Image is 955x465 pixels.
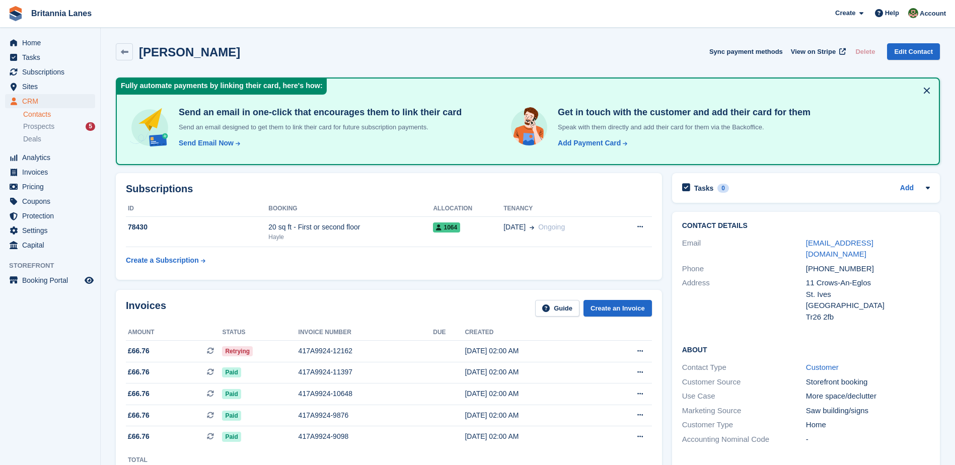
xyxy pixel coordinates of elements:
[5,194,95,208] a: menu
[791,47,836,57] span: View on Stripe
[806,419,930,431] div: Home
[806,405,930,417] div: Saw building/signs
[558,138,621,148] div: Add Payment Card
[8,6,23,21] img: stora-icon-8386f47178a22dfd0bd8f6a31ec36ba5ce8667c1dd55bd0f319d3a0aa187defe.svg
[806,434,930,445] div: -
[86,122,95,131] div: 5
[22,80,83,94] span: Sites
[22,150,83,165] span: Analytics
[682,238,806,260] div: Email
[299,410,433,421] div: 417A9924-9876
[806,289,930,300] div: St. Ives
[222,411,241,421] span: Paid
[465,346,599,356] div: [DATE] 02:00 AM
[503,201,614,217] th: Tenancy
[682,376,806,388] div: Customer Source
[5,238,95,252] a: menu
[128,410,150,421] span: £66.76
[9,261,100,271] span: Storefront
[900,183,914,194] a: Add
[806,300,930,312] div: [GEOGRAPHIC_DATA]
[806,376,930,388] div: Storefront booking
[129,107,171,148] img: send-email-b5881ef4c8f827a638e46e229e590028c7e36e3a6c99d2365469aff88783de13.svg
[126,201,268,217] th: ID
[682,222,930,230] h2: Contact Details
[554,107,811,118] h4: Get in touch with the customer and add their card for them
[465,367,599,377] div: [DATE] 02:00 AM
[5,80,95,94] a: menu
[222,325,298,341] th: Status
[908,8,918,18] img: Sam Wooldridge
[694,184,714,193] h2: Tasks
[806,363,839,371] a: Customer
[22,165,83,179] span: Invoices
[126,255,199,266] div: Create a Subscription
[22,273,83,287] span: Booking Portal
[538,223,565,231] span: Ongoing
[179,138,234,148] div: Send Email Now
[126,222,268,232] div: 78430
[433,222,460,232] span: 1064
[128,389,150,399] span: £66.76
[175,122,462,132] p: Send an email designed to get them to link their card for future subscription payments.
[268,232,433,242] div: Hayle
[5,36,95,50] a: menu
[682,277,806,323] div: Address
[22,180,83,194] span: Pricing
[23,134,41,144] span: Deals
[22,36,83,50] span: Home
[709,43,783,60] button: Sync payment methods
[299,431,433,442] div: 417A9924-9098
[920,9,946,19] span: Account
[268,222,433,232] div: 20 sq ft - First or second floor
[682,419,806,431] div: Customer Type
[299,367,433,377] div: 417A9924-11397
[27,5,96,22] a: Britannia Lanes
[22,65,83,79] span: Subscriptions
[23,110,95,119] a: Contacts
[126,183,652,195] h2: Subscriptions
[22,223,83,238] span: Settings
[465,410,599,421] div: [DATE] 02:00 AM
[5,65,95,79] a: menu
[851,43,879,60] button: Delete
[503,222,526,232] span: [DATE]
[175,107,462,118] h4: Send an email in one-click that encourages them to link their card
[23,121,95,132] a: Prospects 5
[299,346,433,356] div: 417A9924-12162
[806,239,873,259] a: [EMAIL_ADDRESS][DOMAIN_NAME]
[465,431,599,442] div: [DATE] 02:00 AM
[128,346,150,356] span: £66.76
[554,122,811,132] p: Speak with them directly and add their card for them via the Backoffice.
[299,325,433,341] th: Invoice number
[682,344,930,354] h2: About
[299,389,433,399] div: 417A9924-10648
[682,263,806,275] div: Phone
[5,165,95,179] a: menu
[22,209,83,223] span: Protection
[433,201,503,217] th: Allocation
[22,94,83,108] span: CRM
[806,391,930,402] div: More space/declutter
[787,43,848,60] a: View on Stripe
[682,362,806,373] div: Contact Type
[117,79,327,95] div: Fully automate payments by linking their card, here's how:
[5,150,95,165] a: menu
[126,251,205,270] a: Create a Subscription
[22,50,83,64] span: Tasks
[465,389,599,399] div: [DATE] 02:00 AM
[139,45,240,59] h2: [PERSON_NAME]
[128,431,150,442] span: £66.76
[5,94,95,108] a: menu
[682,391,806,402] div: Use Case
[806,277,930,289] div: 11 Crows-An-Eglos
[433,325,465,341] th: Due
[22,194,83,208] span: Coupons
[128,367,150,377] span: £66.76
[268,201,433,217] th: Booking
[583,300,652,317] a: Create an Invoice
[5,180,95,194] a: menu
[465,325,599,341] th: Created
[535,300,579,317] a: Guide
[887,43,940,60] a: Edit Contact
